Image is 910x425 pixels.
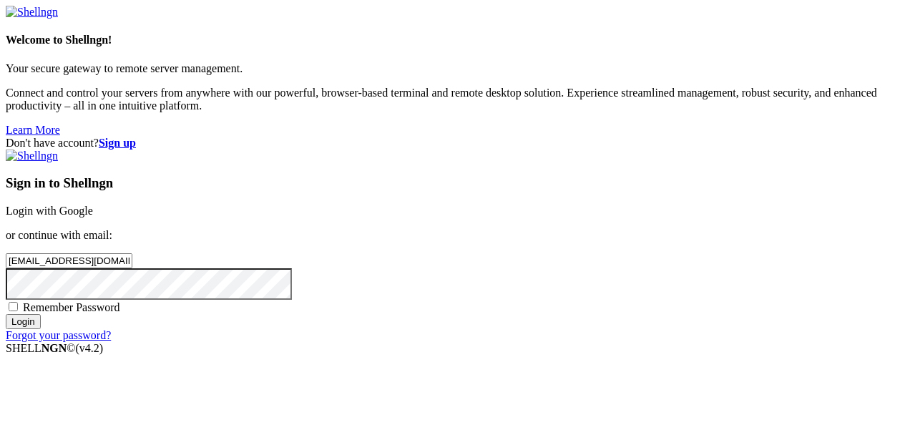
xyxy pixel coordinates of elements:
[6,329,111,341] a: Forgot your password?
[6,34,904,47] h4: Welcome to Shellngn!
[41,342,67,354] b: NGN
[6,150,58,162] img: Shellngn
[76,342,104,354] span: 4.2.0
[6,342,103,354] span: SHELL ©
[6,6,58,19] img: Shellngn
[99,137,136,149] a: Sign up
[6,314,41,329] input: Login
[6,62,904,75] p: Your secure gateway to remote server management.
[6,253,132,268] input: Email address
[6,137,904,150] div: Don't have account?
[23,301,120,313] span: Remember Password
[6,229,904,242] p: or continue with email:
[6,205,93,217] a: Login with Google
[6,124,60,136] a: Learn More
[9,302,18,311] input: Remember Password
[6,175,904,191] h3: Sign in to Shellngn
[6,87,904,112] p: Connect and control your servers from anywhere with our powerful, browser-based terminal and remo...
